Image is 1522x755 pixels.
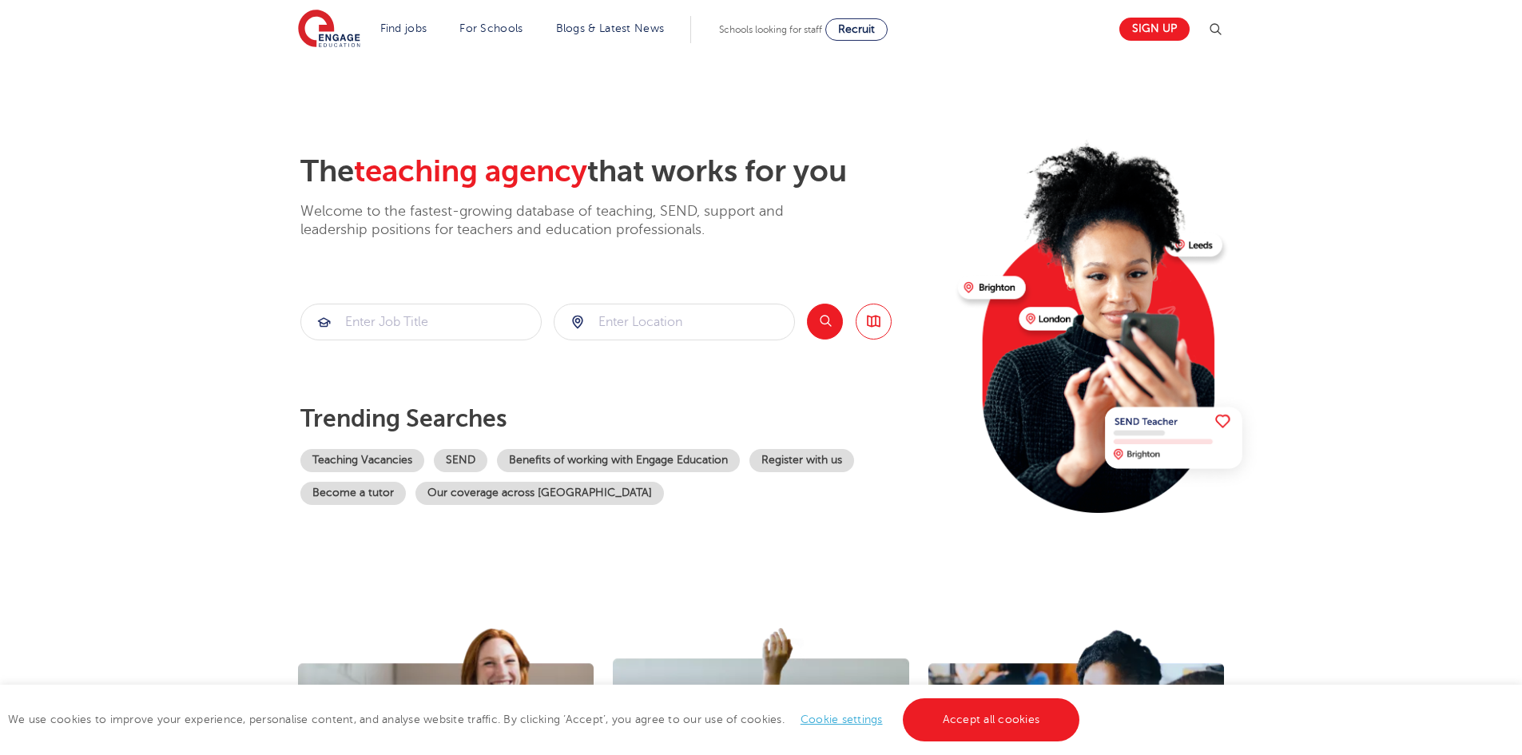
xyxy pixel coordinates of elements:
[380,22,427,34] a: Find jobs
[554,304,794,340] input: Submit
[903,698,1080,741] a: Accept all cookies
[807,304,843,340] button: Search
[556,22,665,34] a: Blogs & Latest News
[838,23,875,35] span: Recruit
[300,482,406,505] a: Become a tutor
[825,18,888,41] a: Recruit
[300,153,945,190] h2: The that works for you
[1119,18,1190,41] a: Sign up
[300,202,828,240] p: Welcome to the fastest-growing database of teaching, SEND, support and leadership positions for t...
[497,449,740,472] a: Benefits of working with Engage Education
[415,482,664,505] a: Our coverage across [GEOGRAPHIC_DATA]
[719,24,822,35] span: Schools looking for staff
[354,154,587,189] span: teaching agency
[300,304,542,340] div: Submit
[298,10,360,50] img: Engage Education
[300,404,945,433] p: Trending searches
[554,304,795,340] div: Submit
[434,449,487,472] a: SEND
[801,713,883,725] a: Cookie settings
[300,449,424,472] a: Teaching Vacancies
[8,713,1083,725] span: We use cookies to improve your experience, personalise content, and analyse website traffic. By c...
[459,22,523,34] a: For Schools
[749,449,854,472] a: Register with us
[301,304,541,340] input: Submit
